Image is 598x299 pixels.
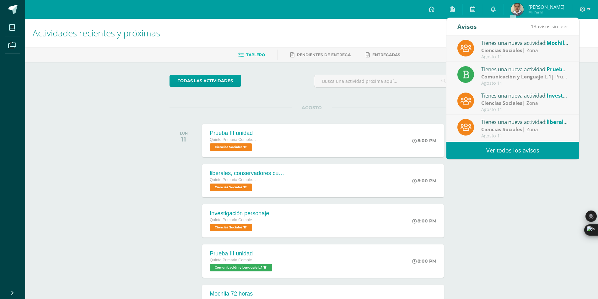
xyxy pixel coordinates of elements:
[511,3,524,16] img: 193c62e8dc14977076698c9988c57c15.png
[481,107,568,112] div: Agosto 11
[210,218,257,222] span: Quinto Primaria Complementaria
[210,143,252,151] span: Ciencias Sociales 'B'
[33,27,160,39] span: Actividades recientes y próximas
[210,178,257,182] span: Quinto Primaria Complementaria
[210,210,269,217] div: Investigación personaje
[481,133,568,139] div: Agosto 11
[412,258,436,264] div: 8:00 PM
[481,73,568,80] div: | Prueba de Logro
[481,99,522,106] strong: Ciencias Sociales
[210,130,257,136] div: Prueba III unidad
[372,52,400,57] span: Entregadas
[481,91,568,99] div: Tienes una nueva actividad:
[246,52,265,57] span: Tablero
[297,52,351,57] span: Pendientes de entrega
[531,23,536,30] span: 13
[531,23,568,30] span: avisos sin leer
[481,73,551,80] strong: Comunicación y Lenguaje L.1
[457,18,477,35] div: Avisos
[314,75,453,87] input: Busca una actividad próxima aquí...
[481,65,568,73] div: Tienes una nueva actividad:
[481,54,568,60] div: Agosto 11
[412,138,436,143] div: 8:00 PM
[481,126,568,133] div: | Zona
[481,47,522,54] strong: Ciencias Sociales
[292,105,332,110] span: AGOSTO
[210,291,257,297] div: Mochila 72 horas
[481,47,568,54] div: | Zona
[290,50,351,60] a: Pendientes de entrega
[412,218,436,224] div: 8:00 PM
[481,81,568,86] div: Agosto 11
[528,4,564,10] span: [PERSON_NAME]
[412,178,436,184] div: 8:00 PM
[210,224,252,231] span: Ciencias Sociales 'B'
[210,250,274,257] div: Prueba III unidad
[446,142,579,159] a: Ver todos los avisos
[170,75,241,87] a: todas las Actividades
[238,50,265,60] a: Tablero
[547,39,591,46] span: Mochila 72 horas
[210,184,252,191] span: Ciencias Sociales 'B'
[366,50,400,60] a: Entregadas
[210,258,257,262] span: Quinto Primaria Complementaria
[210,137,257,142] span: Quinto Primaria Complementaria
[481,39,568,47] div: Tienes una nueva actividad:
[180,131,188,136] div: LUN
[481,99,568,107] div: | Zona
[528,9,564,15] span: Mi Perfil
[180,136,188,143] div: 11
[481,118,568,126] div: Tienes una nueva actividad:
[210,264,272,271] span: Comunicación y Lenguaje L.1 'B'
[210,170,285,177] div: liberales, conservadores cuestionario
[481,126,522,133] strong: Ciencias Sociales
[547,66,592,73] span: Prueba III unidad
